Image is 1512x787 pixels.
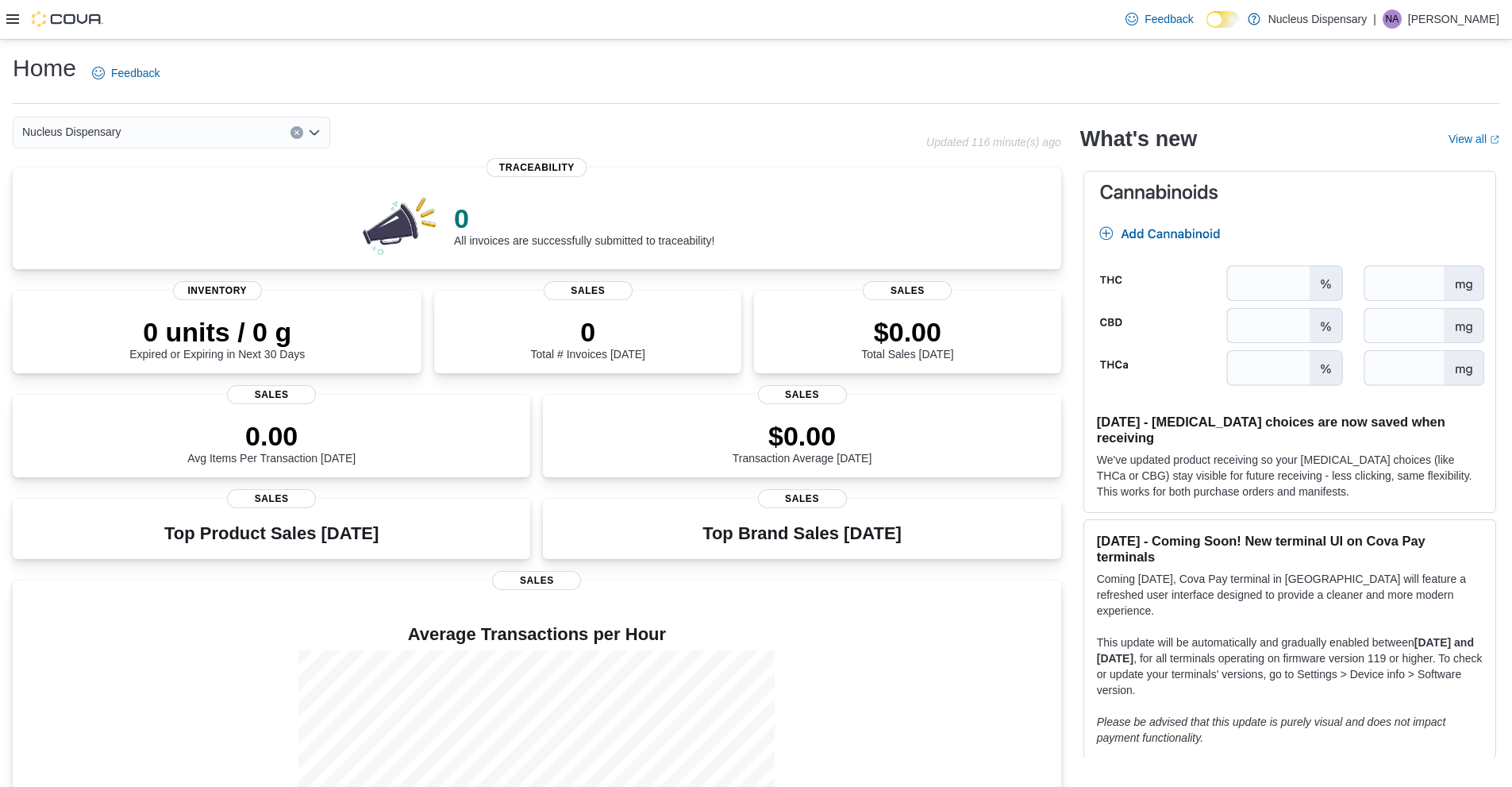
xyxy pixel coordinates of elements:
[129,316,305,361] div: Expired or Expiring in Next 30 Days
[702,524,902,543] h3: Top Brand Sales [DATE]
[187,420,356,452] p: 0.00
[733,420,872,465] div: Transaction Average [DATE]
[1119,3,1199,35] a: Feedback
[13,52,76,84] h1: Home
[1097,452,1483,500] p: We've updated product receiving so your [MEDICAL_DATA] choices (like THCa or CBG) stay visible fo...
[1097,636,1474,665] strong: [DATE] and [DATE]
[1383,10,1402,29] div: Neil Ashmeade
[544,281,633,300] span: Sales
[863,281,952,300] span: Sales
[861,316,953,348] p: $0.00
[1080,126,1197,152] h2: What's new
[1097,414,1483,446] h3: [DATE] - [MEDICAL_DATA] choices are now saved when receiving
[173,281,262,300] span: Inventory
[1206,11,1240,28] input: Dark Mode
[308,126,321,139] button: Open list of options
[290,126,303,139] button: Clear input
[187,420,356,465] div: Avg Items Per Transaction [DATE]
[1097,571,1483,619] p: Coming [DATE], Cova Pay terminal in [GEOGRAPHIC_DATA] will feature a refreshed user interface des...
[227,489,316,508] span: Sales
[758,385,847,404] span: Sales
[926,136,1061,149] p: Updated 116 minute(s) ago
[22,122,121,141] span: Nucleus Dispensary
[1097,635,1483,698] p: This update will be automatically and gradually enabled between , for all terminals operating on ...
[1408,10,1499,29] p: [PERSON_NAME]
[227,385,316,404] span: Sales
[86,57,166,89] a: Feedback
[487,158,587,177] span: Traceability
[1449,133,1499,145] a: View allExternal link
[531,316,645,348] p: 0
[111,65,160,81] span: Feedback
[531,316,645,361] div: Total # Invoices [DATE]
[1268,10,1368,29] p: Nucleus Dispensary
[492,571,581,590] span: Sales
[861,316,953,361] div: Total Sales [DATE]
[454,203,714,247] div: All invoices are successfully submitted to traceability!
[32,11,103,27] img: Cova
[1097,716,1446,744] em: Please be advised that this update is purely visual and does not impact payment functionality.
[758,489,847,508] span: Sales
[1386,10,1399,29] span: NA
[1145,11,1193,27] span: Feedback
[454,203,714,234] p: 0
[1373,10,1376,29] p: |
[129,316,305,348] p: 0 units / 0 g
[733,420,872,452] p: $0.00
[25,625,1048,644] h4: Average Transactions per Hour
[1490,135,1499,145] svg: External link
[164,524,379,543] h3: Top Product Sales [DATE]
[359,193,441,257] img: 0
[1097,533,1483,565] h3: [DATE] - Coming Soon! New terminal UI on Cova Pay terminals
